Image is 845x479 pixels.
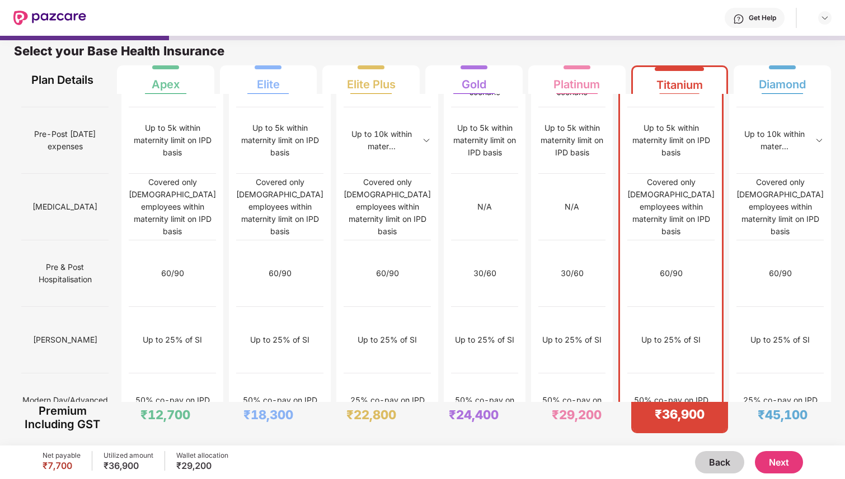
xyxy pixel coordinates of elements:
[538,394,605,419] div: 50% co-pay on IPD Basis
[176,451,228,460] div: Wallet allocation
[561,267,584,279] div: 30/60
[477,201,492,213] div: N/A
[152,69,180,91] div: Apex
[161,267,184,279] div: 60/90
[129,176,216,238] div: Covered only [DEMOGRAPHIC_DATA] employees within maternity limit on IPD basis
[250,334,309,346] div: Up to 25% of SI
[553,69,600,91] div: Platinum
[552,407,602,423] div: ₹29,200
[358,334,417,346] div: Up to 25% of SI
[43,451,81,460] div: Net payable
[736,176,824,238] div: Covered only [DEMOGRAPHIC_DATA] employees within maternity limit on IPD basis
[176,460,228,471] div: ₹29,200
[236,176,323,238] div: Covered only [DEMOGRAPHIC_DATA] employees within maternity limit on IPD basis
[565,201,579,213] div: N/A
[376,267,399,279] div: 60/90
[455,334,514,346] div: Up to 25% of SI
[473,267,496,279] div: 30/60
[347,69,396,91] div: Elite Plus
[641,334,701,346] div: Up to 25% of SI
[104,460,153,471] div: ₹36,900
[769,267,792,279] div: 60/90
[257,69,280,91] div: Elite
[759,69,806,91] div: Diamond
[236,122,323,159] div: Up to 5k within maternity limit on IPD basis
[660,267,683,279] div: 60/90
[451,122,518,159] div: Up to 5k within maternity limit on IPD basis
[815,136,824,145] img: svg+xml;base64,PHN2ZyBpZD0iRHJvcGRvd24tMzJ4MzIiIHhtbG5zPSJodHRwOi8vd3d3LnczLm9yZy8yMDAwL3N2ZyIgd2...
[538,122,605,159] div: Up to 5k within maternity limit on IPD basis
[422,136,431,145] img: svg+xml;base64,PHN2ZyBpZD0iRHJvcGRvd24tMzJ4MzIiIHhtbG5zPSJodHRwOi8vd3d3LnczLm9yZy8yMDAwL3N2ZyIgd2...
[695,451,744,473] button: Back
[21,402,104,433] div: Premium Including GST
[143,334,202,346] div: Up to 25% of SI
[542,334,602,346] div: Up to 25% of SI
[758,407,808,423] div: ₹45,100
[269,267,292,279] div: 60/90
[627,176,715,238] div: Covered only [DEMOGRAPHIC_DATA] employees within maternity limit on IPD basis
[21,390,109,423] span: Modern Day/Advanced Treatments
[21,65,104,94] div: Plan Details
[820,13,829,22] img: svg+xml;base64,PHN2ZyBpZD0iRHJvcGRvd24tMzJ4MzIiIHhtbG5zPSJodHRwOi8vd3d3LnczLm9yZy8yMDAwL3N2ZyIgd2...
[140,407,190,423] div: ₹12,700
[655,406,705,422] div: ₹36,900
[13,11,86,25] img: New Pazcare Logo
[755,451,803,473] button: Next
[627,394,715,419] div: 50% co-pay on IPD Basis
[656,69,703,92] div: Titanium
[43,460,81,471] div: ₹7,700
[736,128,812,153] div: Up to 10k within mater...
[750,334,810,346] div: Up to 25% of SI
[451,394,518,419] div: 50% co-pay on IPD Basis
[129,394,216,419] div: 50% co-pay on IPD Basis
[736,394,824,419] div: 25% co-pay on IPD Basis
[449,407,499,423] div: ₹24,400
[627,122,715,159] div: Up to 5k within maternity limit on IPD basis
[344,394,431,419] div: 25% co-pay on IPD Basis
[462,69,486,91] div: Gold
[21,257,109,290] span: Pre & Post Hospitalisation
[344,176,431,238] div: Covered only [DEMOGRAPHIC_DATA] employees within maternity limit on IPD basis
[243,407,293,423] div: ₹18,300
[236,394,323,419] div: 50% co-pay on IPD Basis
[749,13,776,22] div: Get Help
[344,128,419,153] div: Up to 10k within mater...
[733,13,744,25] img: svg+xml;base64,PHN2ZyBpZD0iSGVscC0zMngzMiIgeG1sbnM9Imh0dHA6Ly93d3cudzMub3JnLzIwMDAvc3ZnIiB3aWR0aD...
[33,329,97,350] span: [PERSON_NAME]
[21,124,109,157] span: Pre-Post [DATE] expenses
[14,43,831,65] div: Select your Base Health Insurance
[129,122,216,159] div: Up to 5k within maternity limit on IPD basis
[104,451,153,460] div: Utilized amount
[346,407,396,423] div: ₹22,800
[32,196,97,217] span: [MEDICAL_DATA]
